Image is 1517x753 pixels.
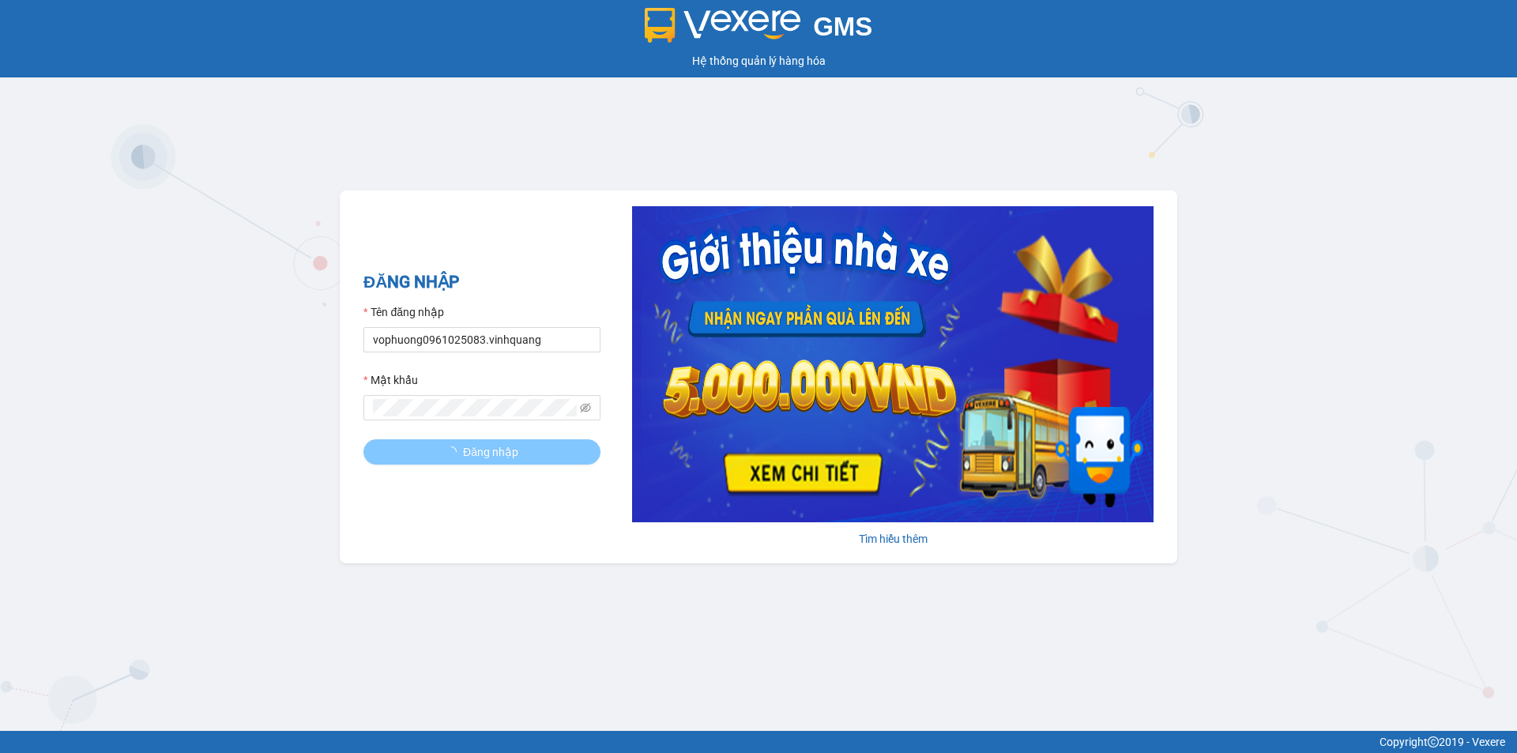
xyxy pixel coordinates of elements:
[363,371,418,389] label: Mật khẩu
[645,24,873,36] a: GMS
[632,530,1154,548] div: Tìm hiểu thêm
[645,8,801,43] img: logo 2
[632,206,1154,522] img: banner-0
[363,269,600,296] h2: ĐĂNG NHẬP
[1428,736,1439,747] span: copyright
[373,399,577,416] input: Mật khẩu
[446,446,463,457] span: loading
[363,439,600,465] button: Đăng nhập
[463,443,518,461] span: Đăng nhập
[363,327,600,352] input: Tên đăng nhập
[363,303,444,321] label: Tên đăng nhập
[580,402,591,413] span: eye-invisible
[12,733,1505,751] div: Copyright 2019 - Vexere
[4,52,1513,70] div: Hệ thống quản lý hàng hóa
[813,12,872,41] span: GMS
